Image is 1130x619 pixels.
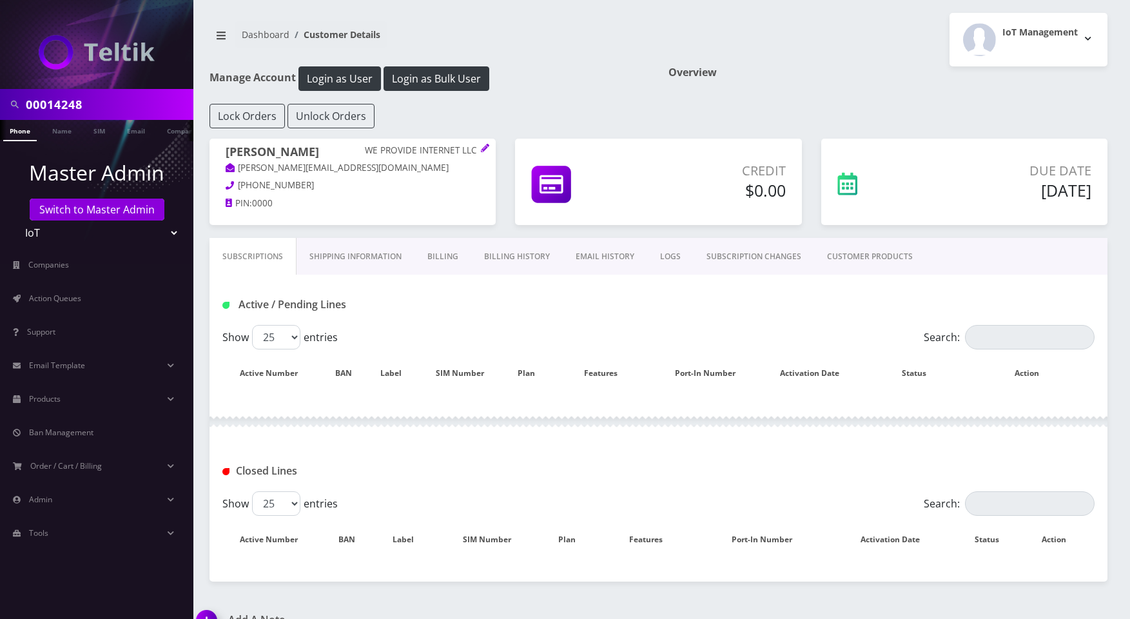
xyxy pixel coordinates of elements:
th: Status [961,521,1026,558]
a: Switch to Master Admin [30,199,164,221]
a: PIN: [226,197,252,210]
a: Name [46,120,78,140]
th: Status [869,355,972,392]
p: Credit [645,161,786,181]
th: Label [380,521,439,558]
input: Search in Company [26,92,190,117]
th: Action [1028,521,1093,558]
th: Port-In Number [660,355,763,392]
span: Products [29,393,61,404]
span: Companies [28,259,69,270]
span: Tools [29,527,48,538]
th: Features [601,521,704,558]
th: Activation Date [765,355,868,392]
input: Search: [965,491,1095,516]
h5: $0.00 [645,181,786,200]
th: Port-In Number [705,521,832,558]
a: Login as User [296,70,384,84]
span: [PHONE_NUMBER] [238,179,314,191]
a: EMAIL HISTORY [563,238,647,275]
label: Show entries [222,325,338,349]
button: Lock Orders [209,104,285,128]
li: Customer Details [289,28,380,41]
label: Search: [924,325,1095,349]
select: Showentries [252,491,300,516]
a: Email [121,120,151,140]
th: BAN [328,521,380,558]
span: Action Queues [29,293,81,304]
th: Active Number [224,521,327,558]
th: SIM Number [424,355,510,392]
a: Shipping Information [297,238,414,275]
button: IoT Management [950,13,1107,66]
a: Billing [414,238,471,275]
p: Due Date [928,161,1091,181]
p: WE PROVIDE INTERNET LLC [365,145,480,157]
th: Features [556,355,659,392]
nav: breadcrumb [209,21,649,58]
h2: IoT Management [1002,27,1078,38]
button: Login as User [298,66,381,91]
input: Search: [965,325,1095,349]
span: Email Template [29,360,85,371]
a: Phone [3,120,37,141]
label: Show entries [222,491,338,516]
th: Plan [511,355,555,392]
img: Active / Pending Lines [222,302,229,309]
th: Label [373,355,422,392]
a: LOGS [647,238,694,275]
a: Login as Bulk User [384,70,489,84]
h1: [PERSON_NAME] [226,145,480,161]
h1: Overview [668,66,1108,79]
a: Billing History [471,238,563,275]
a: [PERSON_NAME][EMAIL_ADDRESS][DOMAIN_NAME] [226,162,449,175]
th: Plan [547,521,599,558]
span: Support [27,326,55,337]
a: SIM [87,120,112,140]
a: CUSTOMER PRODUCTS [814,238,926,275]
img: Closed Lines [222,468,229,475]
select: Showentries [252,325,300,349]
h5: [DATE] [928,181,1091,200]
th: Action [973,355,1093,392]
a: Company [161,120,204,140]
span: 0000 [252,197,273,209]
th: Activation Date [833,521,960,558]
th: SIM Number [440,521,546,558]
span: Ban Management [29,427,93,438]
h1: Manage Account [209,66,649,91]
h1: Active / Pending Lines [222,299,500,311]
button: Unlock Orders [287,104,375,128]
th: BAN [328,355,372,392]
th: Active Number [224,355,327,392]
h1: Closed Lines [222,465,500,477]
a: Subscriptions [209,238,297,275]
span: Admin [29,494,52,505]
a: SUBSCRIPTION CHANGES [694,238,814,275]
img: IoT [39,35,155,70]
label: Search: [924,491,1095,516]
a: Dashboard [242,28,289,41]
button: Login as Bulk User [384,66,489,91]
span: Order / Cart / Billing [30,460,102,471]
